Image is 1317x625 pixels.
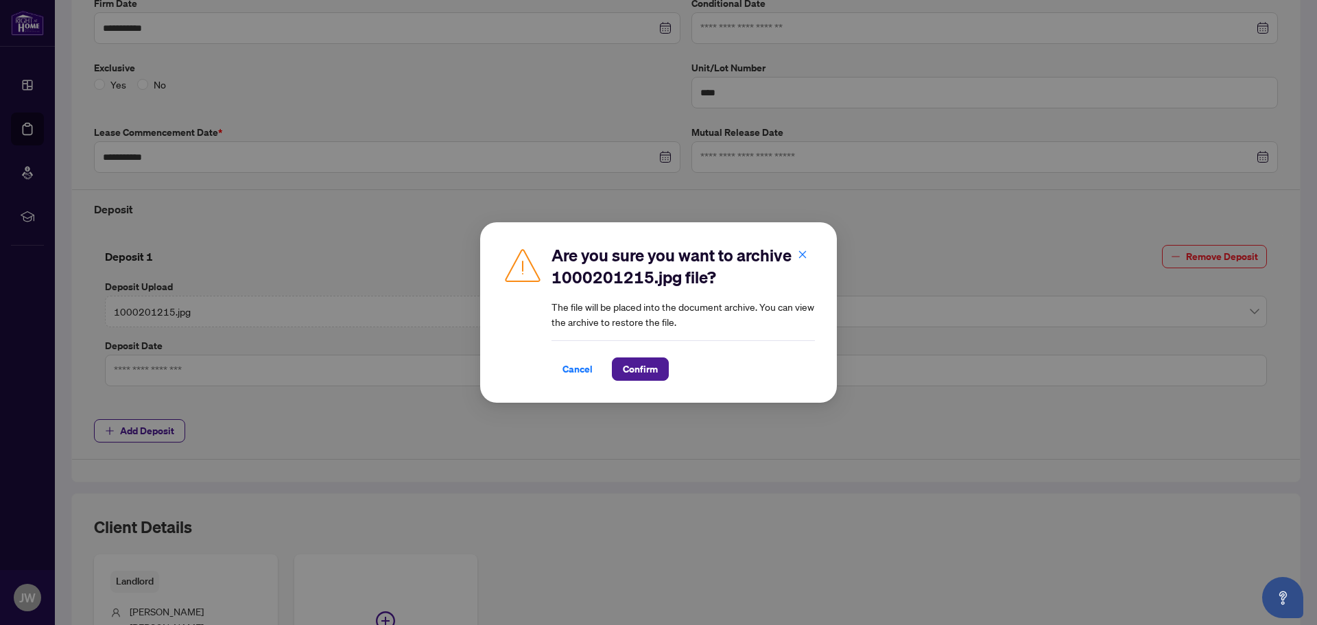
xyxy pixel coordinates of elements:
div: The file will be placed into the document archive. You can view the archive to restore the file. [551,244,815,381]
img: Caution Icon [502,244,543,285]
button: Cancel [551,357,604,381]
h2: Are you sure you want to archive 1000201215.jpg file? [551,244,815,288]
button: Confirm [612,357,669,381]
span: close [798,250,807,259]
span: Cancel [562,358,593,380]
span: Confirm [623,358,658,380]
button: Open asap [1262,577,1303,618]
